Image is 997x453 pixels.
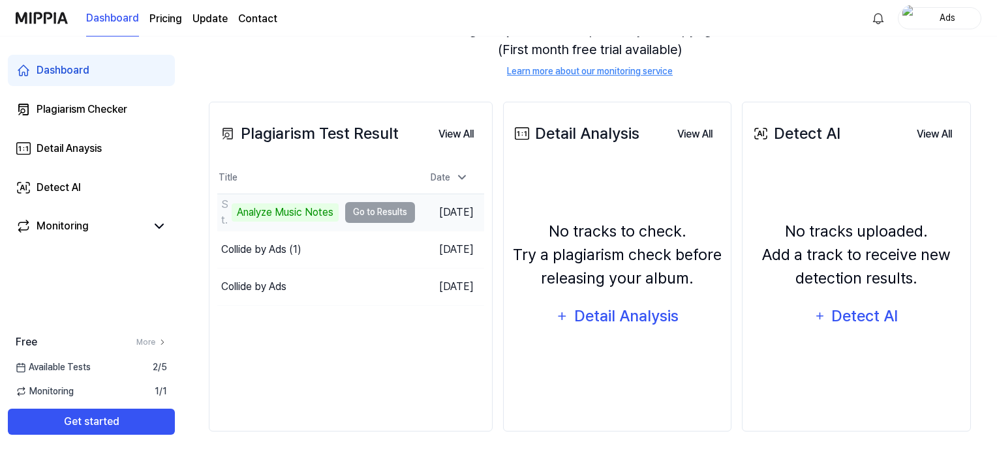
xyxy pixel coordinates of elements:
[16,385,74,398] span: Monitoring
[512,122,639,145] div: Detail Analysis
[8,94,175,125] a: Plagiarism Checker
[221,242,301,257] div: Collide by Ads (1)
[221,279,286,295] div: Collide by Ads
[415,268,484,305] td: [DATE]
[37,141,102,156] div: Detail Anaysis
[221,197,228,228] div: Standard recording 5
[750,220,962,290] div: No tracks uploaded. Add a track to receive new detection results.
[425,167,474,188] div: Date
[902,5,918,31] img: profile
[8,172,175,203] a: Detect AI
[149,11,182,27] a: Pricing
[192,11,228,27] a: Update
[830,304,900,329] div: Detect AI
[8,55,175,86] a: Dashboard
[238,11,277,27] a: Contact
[415,194,484,231] td: [DATE]
[37,180,81,196] div: Detect AI
[86,1,139,37] a: Dashboard
[136,336,167,348] a: More
[428,121,484,147] button: View All
[512,220,724,290] div: No tracks to check. Try a plagiarism check before releasing your album.
[155,385,167,398] span: 1 / 1
[8,409,175,435] button: Get started
[37,102,127,117] div: Plagiarism Checker
[217,122,399,145] div: Plagiarism Test Result
[750,122,840,145] div: Detect AI
[547,300,687,332] button: Detail Analysis
[806,300,908,332] button: Detect AI
[573,304,679,329] div: Detail Analysis
[217,162,415,194] th: Title
[16,360,91,374] span: Available Tests
[37,218,89,234] div: Monitoring
[16,334,37,350] span: Free
[415,231,484,268] td: [DATE]
[906,121,962,147] button: View All
[507,65,673,78] a: Learn more about our monitoring service
[870,10,886,26] img: 알림
[16,218,146,234] a: Monitoring
[232,203,339,222] div: Analyze Music Notes
[153,360,167,374] span: 2 / 5
[8,133,175,164] a: Detail Anaysis
[898,7,981,29] button: profileAds
[37,63,89,78] div: Dashboard
[667,121,723,147] button: View All
[922,10,973,25] div: Ads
